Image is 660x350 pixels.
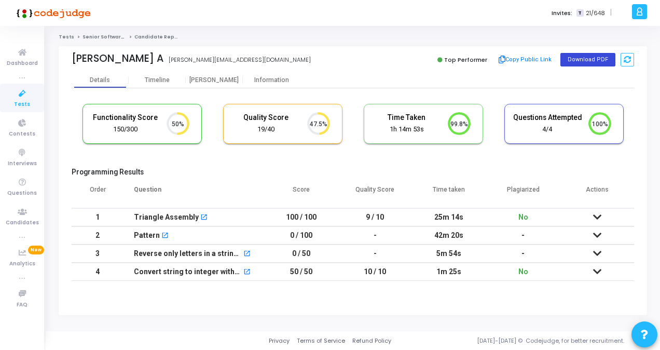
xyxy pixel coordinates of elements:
span: T [576,9,583,17]
th: Quality Score [338,179,412,208]
td: 42m 20s [412,226,486,245]
th: Question [123,179,264,208]
mat-icon: open_in_new [243,251,251,258]
span: Interviews [8,159,37,168]
td: 4 [72,263,123,281]
nav: breadcrumb [59,34,647,41]
span: No [518,213,528,221]
td: 1 [72,208,123,226]
span: Candidate Report [134,34,182,40]
img: logo [13,3,91,23]
span: FAQ [17,301,27,309]
button: Copy Public Link [496,52,555,68]
h5: Quality Score [231,113,301,122]
div: Pattern [134,227,160,244]
th: Order [72,179,123,208]
span: Contests [9,130,35,139]
a: Refund Policy [352,336,391,345]
mat-icon: open_in_new [200,214,208,222]
td: 50 / 50 [264,263,338,281]
td: 10 / 10 [338,263,412,281]
mat-icon: open_in_new [161,233,169,240]
h5: Functionality Score [91,113,160,122]
span: Top Performer [444,56,487,64]
span: No [518,267,528,276]
div: [PERSON_NAME][EMAIL_ADDRESS][DOMAIN_NAME] [169,56,311,64]
span: Dashboard [7,59,38,68]
td: 1m 25s [412,263,486,281]
span: - [521,249,525,258]
td: 2 [72,226,123,245]
button: Download PDF [560,53,615,66]
a: Terms of Service [297,336,345,345]
label: Invites: [552,9,572,18]
div: 4/4 [513,125,582,134]
td: 3 [72,245,123,263]
div: Timeline [145,76,170,84]
td: 9 / 10 [338,208,412,226]
div: 150/300 [91,125,160,134]
th: Plagiarized [486,179,560,208]
a: Tests [59,34,74,40]
th: Score [264,179,338,208]
td: 5m 54s [412,245,486,263]
th: Actions [560,179,634,208]
th: Time taken [412,179,486,208]
div: [PERSON_NAME] [186,76,243,84]
td: 0 / 50 [264,245,338,263]
span: 21/648 [586,9,605,18]
span: New [28,246,44,254]
a: Senior Software Engineer Test B [82,34,167,40]
span: Questions [7,189,37,198]
div: Convert string to integer without using any in-built functions [134,263,242,280]
td: 0 / 100 [264,226,338,245]
div: Information [243,76,300,84]
span: Tests [14,100,30,109]
div: Triangle Assembly [134,209,199,226]
a: Privacy [269,336,290,345]
td: 100 / 100 [264,208,338,226]
div: Reverse only letters in a string of characters and symbols [134,245,242,262]
td: 25m 14s [412,208,486,226]
h5: Programming Results [72,168,634,177]
td: - [338,245,412,263]
mat-icon: open_in_new [243,269,251,276]
div: Details [90,76,110,84]
span: | [610,7,612,18]
h5: Questions Attempted [513,113,582,122]
div: 1h 14m 53s [372,125,442,134]
td: - [338,226,412,245]
div: [DATE]-[DATE] © Codejudge, for better recruitment. [391,336,647,345]
span: Candidates [6,219,39,227]
span: - [521,231,525,239]
h5: Time Taken [372,113,442,122]
div: [PERSON_NAME] A [72,52,163,64]
span: Analytics [9,260,35,268]
div: 19/40 [231,125,301,134]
